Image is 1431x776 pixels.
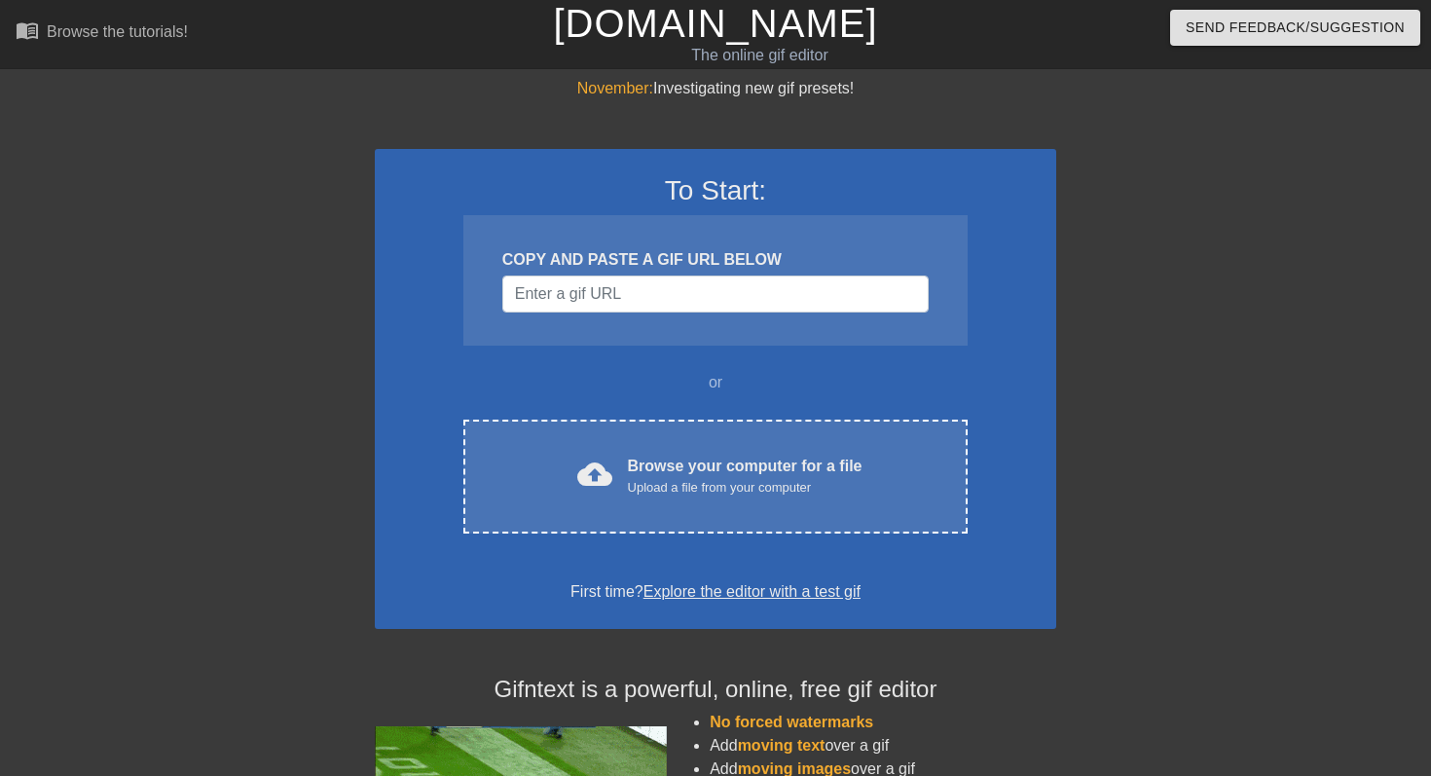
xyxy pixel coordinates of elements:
span: November: [577,80,653,96]
a: [DOMAIN_NAME] [553,2,877,45]
h3: To Start: [400,174,1031,207]
a: Explore the editor with a test gif [643,583,861,600]
a: Browse the tutorials! [16,18,188,49]
span: moving text [738,737,826,754]
span: Send Feedback/Suggestion [1186,16,1405,40]
span: cloud_upload [577,457,612,492]
span: No forced watermarks [710,714,873,730]
div: First time? [400,580,1031,604]
div: The online gif editor [487,44,1033,67]
input: Username [502,276,929,313]
div: Browse the tutorials! [47,23,188,40]
span: menu_book [16,18,39,42]
div: Upload a file from your computer [628,478,862,498]
li: Add over a gif [710,734,1056,758]
div: COPY AND PASTE A GIF URL BELOW [502,248,929,272]
button: Send Feedback/Suggestion [1170,10,1420,46]
div: or [425,371,1006,394]
h4: Gifntext is a powerful, online, free gif editor [375,676,1056,704]
div: Investigating new gif presets! [375,77,1056,100]
div: Browse your computer for a file [628,455,862,498]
